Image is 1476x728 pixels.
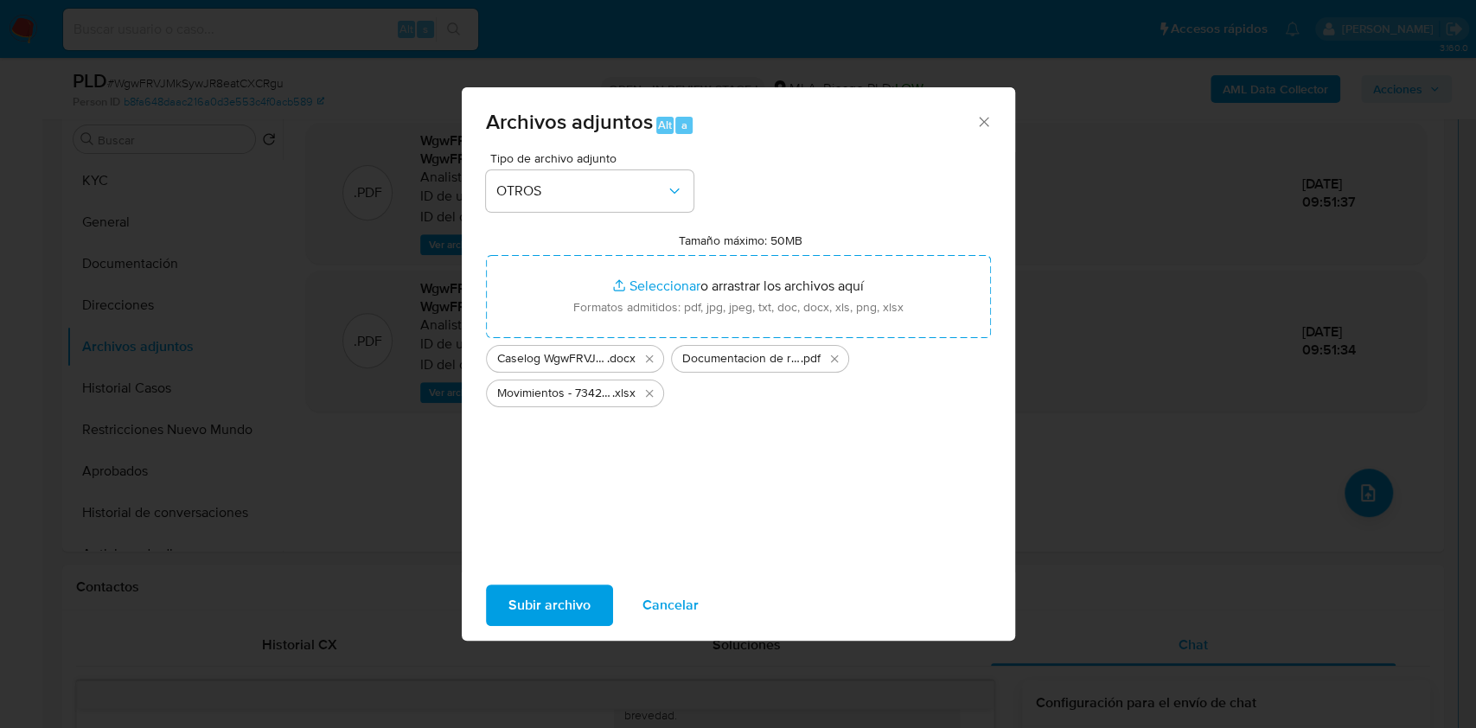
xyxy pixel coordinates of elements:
span: OTROS [496,182,666,200]
span: .docx [607,350,636,367]
button: Eliminar Caselog WgwFRVJMkSywJR8eatCXCRgu_2025_07_17_20_03_41.docx [639,348,660,369]
span: Archivos adjuntos [486,106,653,137]
button: OTROS [486,170,693,212]
button: Cancelar [620,584,721,626]
span: Tipo de archivo adjunto [490,152,698,164]
span: .xlsx [612,385,636,402]
span: Caselog WgwFRVJMkSywJR8eatCXCRgu_2025_07_17_20_03_41 [497,350,607,367]
span: Cancelar [642,586,699,624]
label: Tamaño máximo: 50MB [679,233,802,248]
button: Cerrar [975,113,991,129]
span: .pdf [801,350,821,367]
span: Documentacion de respaldo [682,350,801,367]
span: a [681,117,687,133]
span: Subir archivo [508,586,591,624]
span: Alt [658,117,672,133]
span: Movimientos - 7342942 [497,385,612,402]
ul: Archivos seleccionados [486,338,991,407]
button: Subir archivo [486,584,613,626]
button: Eliminar Documentacion de respaldo.pdf [824,348,845,369]
button: Eliminar Movimientos - 7342942.xlsx [639,383,660,404]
